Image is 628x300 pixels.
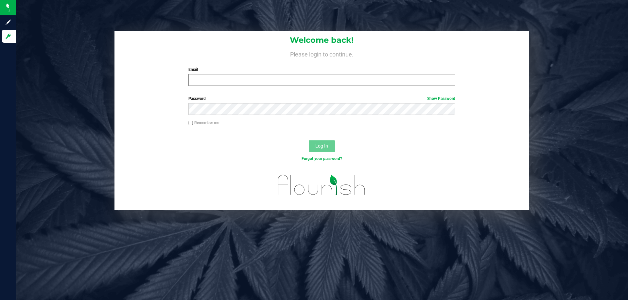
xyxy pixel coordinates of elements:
[114,36,529,44] h1: Welcome back!
[309,140,335,152] button: Log In
[302,156,342,161] a: Forgot your password?
[188,121,193,125] input: Remember me
[315,143,328,149] span: Log In
[188,120,219,126] label: Remember me
[5,33,11,39] inline-svg: Log in
[188,96,206,101] span: Password
[114,50,529,57] h4: Please login to continue.
[5,19,11,25] inline-svg: Sign up
[427,96,455,101] a: Show Password
[270,168,374,202] img: flourish_logo.svg
[188,67,455,72] label: Email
